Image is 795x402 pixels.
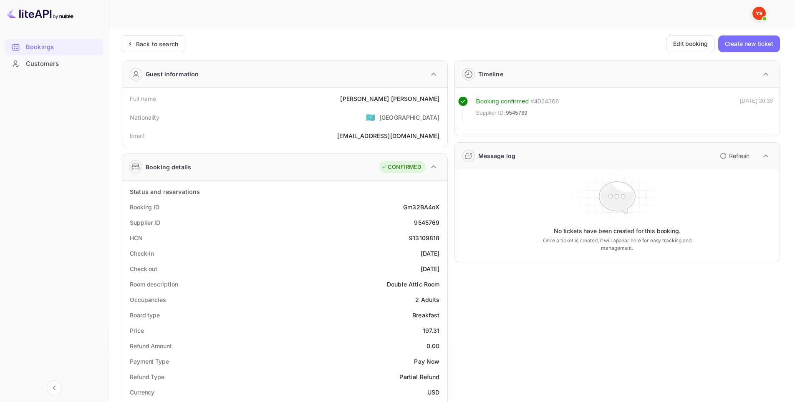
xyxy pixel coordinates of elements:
span: 9545769 [506,109,527,117]
div: Nationality [130,113,160,122]
div: Board type [130,311,160,319]
div: Message log [478,151,516,160]
div: [DATE] 20:39 [740,97,773,121]
p: Once a ticket is created, it will appear here for easy tracking and management. [530,237,704,252]
div: 0.00 [427,342,440,350]
div: 9545769 [414,218,439,227]
div: Status and reservations [130,187,200,196]
button: Create new ticket [718,35,780,52]
div: Room description [130,280,178,289]
div: [EMAIL_ADDRESS][DOMAIN_NAME] [337,131,439,140]
div: CONFIRMED [381,163,421,171]
div: Double Attic Room [387,280,440,289]
div: USD [427,388,439,397]
div: Occupancies [130,295,166,304]
div: Booking confirmed [476,97,529,106]
span: United States [366,110,375,125]
button: Collapse navigation [47,380,62,395]
p: No tickets have been created for this booking. [554,227,681,235]
div: [DATE] [421,249,440,258]
div: Customers [26,59,99,69]
img: LiteAPI logo [7,7,73,20]
div: Partial Refund [399,372,439,381]
div: Customers [5,56,103,72]
div: [PERSON_NAME] [PERSON_NAME] [340,94,439,103]
div: Pay Now [414,357,439,366]
div: Back to search [136,40,178,48]
div: Email [130,131,144,140]
div: Payment Type [130,357,169,366]
div: Check out [130,264,157,273]
button: Edit booking [666,35,715,52]
div: Full name [130,94,156,103]
div: 197.31 [423,326,440,335]
p: Refresh [729,151,750,160]
span: Supplier ID: [476,109,505,117]
div: Refund Type [130,372,164,381]
div: HCN [130,234,143,242]
div: # 4024368 [530,97,559,106]
img: Yandex Support [752,7,766,20]
div: Currency [130,388,154,397]
a: Bookings [5,39,103,55]
div: Refund Amount [130,342,172,350]
div: Breakfast [412,311,439,319]
div: Check-in [130,249,154,258]
a: Customers [5,56,103,71]
div: [DATE] [421,264,440,273]
div: Supplier ID [130,218,160,227]
div: Bookings [26,43,99,52]
div: Gm32BA4oX [403,203,439,211]
div: Booking ID [130,203,159,211]
div: Bookings [5,39,103,55]
button: Refresh [715,149,753,163]
div: [GEOGRAPHIC_DATA] [379,113,440,122]
div: 2 Adults [415,295,439,304]
div: Guest information [146,70,199,78]
div: Booking details [146,163,191,171]
div: 913109818 [409,234,439,242]
div: Timeline [478,70,503,78]
div: Price [130,326,144,335]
